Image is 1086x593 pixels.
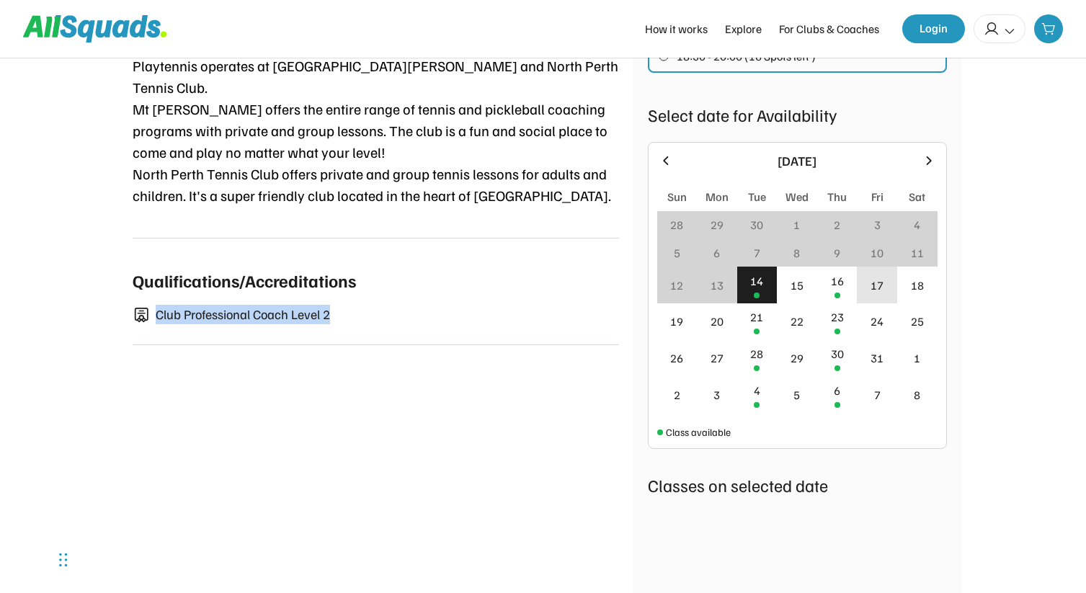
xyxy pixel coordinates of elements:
[831,272,844,290] div: 16
[682,151,913,171] div: [DATE]
[871,188,884,205] div: Fri
[666,424,731,440] div: Class available
[711,277,724,294] div: 13
[711,349,724,367] div: 27
[670,277,683,294] div: 12
[750,308,763,326] div: 21
[750,216,763,233] div: 30
[793,216,800,233] div: 1
[156,305,619,324] div: Club Professional Coach Level 2
[674,244,680,262] div: 5
[785,188,809,205] div: Wed
[914,349,920,367] div: 1
[754,244,760,262] div: 7
[645,20,708,37] div: How it works
[791,277,804,294] div: 15
[779,20,879,37] div: For Clubs & Coaches
[911,313,924,330] div: 25
[706,188,729,205] div: Mon
[831,308,844,326] div: 23
[871,244,884,262] div: 10
[914,216,920,233] div: 4
[750,272,763,290] div: 14
[834,216,840,233] div: 2
[677,50,816,62] span: 18:30 - 20:00 (16 Spots left )
[670,349,683,367] div: 26
[831,345,844,362] div: 30
[793,244,800,262] div: 8
[902,14,965,43] button: Login
[793,386,800,403] div: 5
[667,188,687,205] div: Sun
[874,386,881,403] div: 7
[871,313,884,330] div: 24
[791,313,804,330] div: 22
[750,345,763,362] div: 28
[827,188,847,205] div: Thu
[648,472,947,498] div: Classes on selected date
[909,188,925,205] div: Sat
[133,55,619,206] div: Playtennis operates at [GEOGRAPHIC_DATA][PERSON_NAME] and North Perth Tennis Club. Mt [PERSON_NAM...
[871,277,884,294] div: 17
[711,313,724,330] div: 20
[713,244,720,262] div: 6
[911,277,924,294] div: 18
[834,244,840,262] div: 9
[674,386,680,403] div: 2
[133,307,150,324] img: certificate-01.svg
[914,386,920,403] div: 8
[871,349,884,367] div: 31
[713,386,720,403] div: 3
[748,188,766,205] div: Tue
[711,216,724,233] div: 29
[874,216,881,233] div: 3
[725,20,762,37] div: Explore
[791,349,804,367] div: 29
[834,382,840,399] div: 6
[911,244,924,262] div: 11
[648,102,947,128] div: Select date for Availability
[670,216,683,233] div: 28
[133,267,356,293] div: Qualifications/Accreditations
[670,313,683,330] div: 19
[754,382,760,399] div: 4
